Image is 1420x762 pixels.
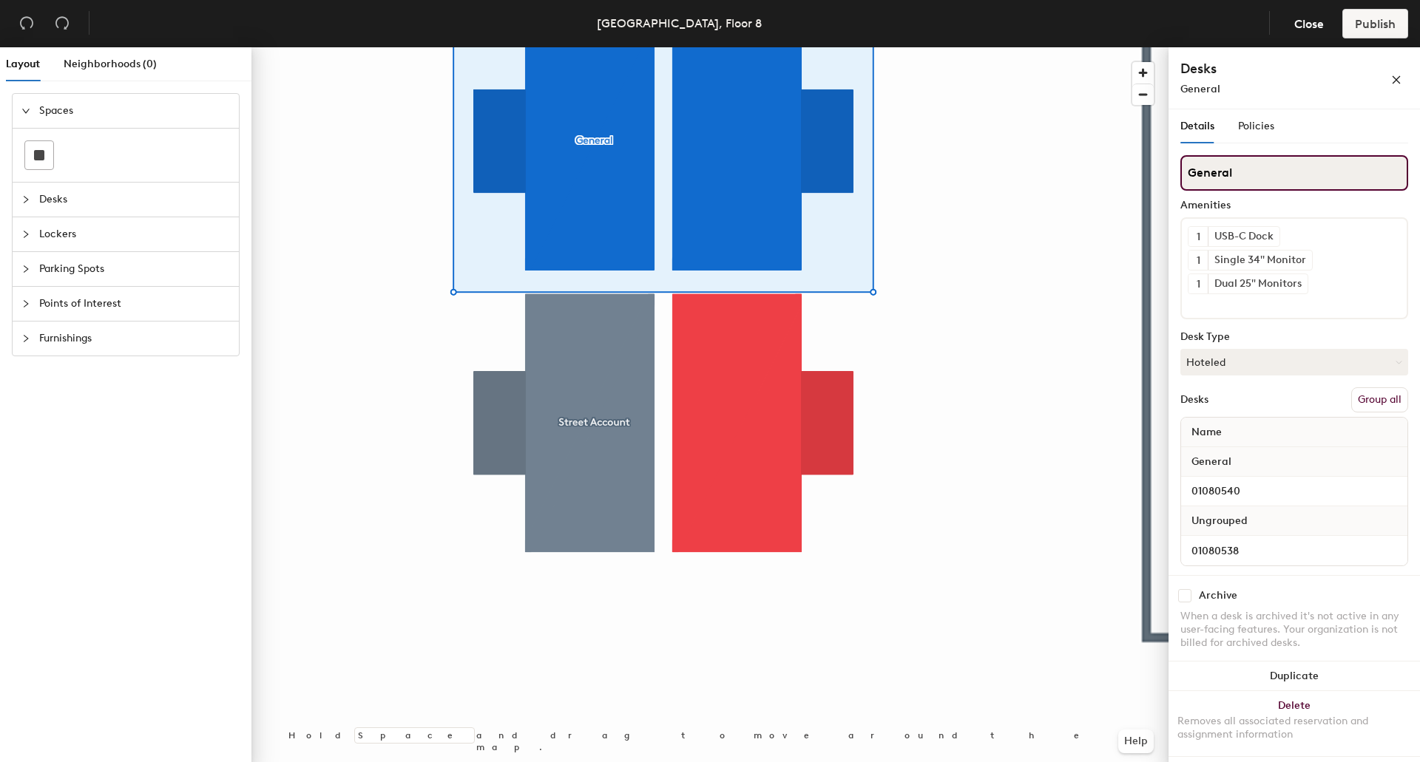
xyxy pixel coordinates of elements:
button: Redo (⌘ + ⇧ + Z) [47,9,77,38]
span: General [1184,449,1239,475]
span: 1 [1197,276,1200,292]
input: Unnamed desk [1184,481,1404,502]
button: Undo (⌘ + Z) [12,9,41,38]
div: Desk Type [1180,331,1408,343]
span: Neighborhoods (0) [64,58,157,70]
span: Layout [6,58,40,70]
button: Duplicate [1169,661,1420,691]
span: collapsed [21,195,30,204]
button: 1 [1189,274,1208,293]
div: Dual 25" Monitors [1208,274,1308,293]
span: undo [19,16,34,30]
span: Desks [39,183,230,217]
span: Policies [1238,120,1274,132]
span: expanded [21,106,30,115]
span: Lockers [39,217,230,251]
button: Group all [1351,387,1408,412]
span: General [1180,83,1220,95]
span: close [1391,75,1402,85]
button: DeleteRemoves all associated reservation and assignment information [1169,691,1420,756]
button: Hoteled [1180,349,1408,375]
button: Close [1282,9,1336,38]
button: 1 [1189,251,1208,270]
div: Single 34'' Monitor [1208,251,1312,270]
span: Close [1294,17,1324,31]
h4: Desks [1180,59,1343,78]
span: Name [1184,419,1229,446]
span: Details [1180,120,1214,132]
div: Desks [1180,394,1208,406]
span: collapsed [21,265,30,273]
div: [GEOGRAPHIC_DATA], Floor 8 [597,14,762,33]
span: Ungrouped [1184,508,1255,534]
button: 1 [1189,227,1208,246]
div: When a desk is archived it's not active in any user-facing features. Your organization is not bil... [1180,610,1408,650]
div: Removes all associated reservation and assignment information [1177,715,1411,741]
div: Archive [1199,590,1237,602]
span: Points of Interest [39,287,230,321]
span: Furnishings [39,322,230,356]
span: collapsed [21,334,30,343]
span: collapsed [21,230,30,239]
button: Help [1118,729,1154,753]
span: 1 [1197,253,1200,268]
input: Unnamed desk [1184,540,1404,561]
span: 1 [1197,229,1200,245]
div: USB-C Dock [1208,227,1279,246]
div: Amenities [1180,200,1408,211]
button: Publish [1342,9,1408,38]
span: Spaces [39,94,230,128]
span: collapsed [21,299,30,308]
span: Parking Spots [39,252,230,286]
